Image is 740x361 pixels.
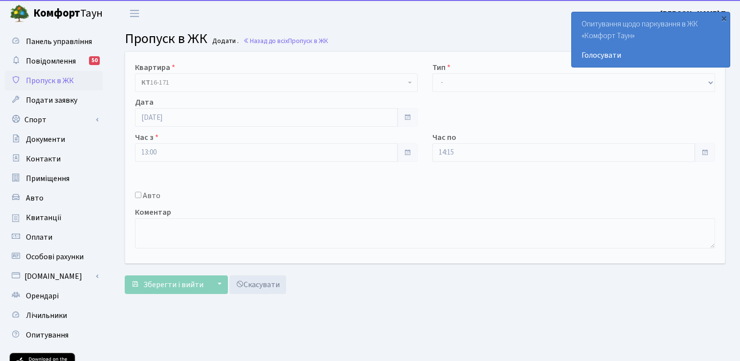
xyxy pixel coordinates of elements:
[135,206,171,218] label: Коментар
[135,96,154,108] label: Дата
[660,8,728,19] b: [PERSON_NAME] П.
[5,227,103,247] a: Оплати
[26,251,84,262] span: Особові рахунки
[135,62,175,73] label: Квартира
[125,29,207,48] span: Пропуск в ЖК
[26,95,77,106] span: Подати заявку
[141,78,150,88] b: КТ
[5,306,103,325] a: Лічильники
[432,132,456,143] label: Час по
[660,8,728,20] a: [PERSON_NAME] П.
[5,32,103,51] a: Панель управління
[5,188,103,208] a: Авто
[26,56,76,67] span: Повідомлення
[5,286,103,306] a: Орендарі
[26,173,69,184] span: Приміщення
[26,212,62,223] span: Квитанції
[143,190,160,202] label: Авто
[243,36,328,45] a: Назад до всіхПропуск в ЖК
[135,73,418,92] span: <b>КТ</b>&nbsp;&nbsp;&nbsp;&nbsp;16-171
[26,291,59,301] span: Орендарі
[26,134,65,145] span: Документи
[125,275,210,294] button: Зберегти і вийти
[5,325,103,345] a: Опитування
[122,5,147,22] button: Переключити навігацію
[719,13,729,23] div: ×
[141,78,405,88] span: <b>КТ</b>&nbsp;&nbsp;&nbsp;&nbsp;16-171
[5,130,103,149] a: Документи
[26,330,68,340] span: Опитування
[5,208,103,227] a: Квитанції
[229,275,286,294] a: Скасувати
[5,71,103,90] a: Пропуск в ЖК
[5,51,103,71] a: Повідомлення50
[432,62,450,73] label: Тип
[582,49,720,61] a: Голосувати
[26,75,74,86] span: Пропуск в ЖК
[26,154,61,164] span: Контакти
[5,247,103,267] a: Особові рахунки
[5,169,103,188] a: Приміщення
[135,132,158,143] label: Час з
[5,267,103,286] a: [DOMAIN_NAME]
[89,56,100,65] div: 50
[26,232,52,243] span: Оплати
[33,5,103,22] span: Таун
[5,90,103,110] a: Подати заявку
[572,12,730,67] div: Опитування щодо паркування в ЖК «Комфорт Таун»
[26,36,92,47] span: Панель управління
[143,279,203,290] span: Зберегти і вийти
[26,193,44,203] span: Авто
[210,37,239,45] small: Додати .
[5,149,103,169] a: Контакти
[26,310,67,321] span: Лічильники
[5,110,103,130] a: Спорт
[10,4,29,23] img: logo.png
[33,5,80,21] b: Комфорт
[288,36,328,45] span: Пропуск в ЖК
